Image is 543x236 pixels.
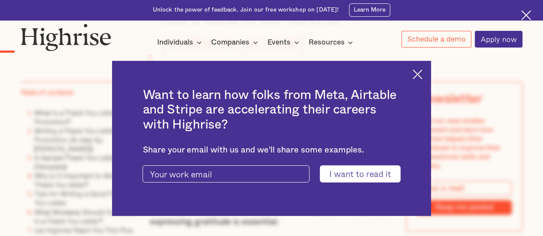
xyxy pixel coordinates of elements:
div: Companies [211,37,249,48]
div: Individuals [157,37,193,48]
div: Events [267,37,302,48]
div: Individuals [157,37,204,48]
div: Unlock the power of feedback. Join our free workshop on [DATE]! [153,6,339,14]
img: Highrise logo [21,24,111,51]
a: Schedule a demo [401,31,471,48]
a: Learn More [349,3,391,17]
input: I want to read it [320,165,400,182]
div: Resources [308,37,344,48]
div: Events [267,37,291,48]
form: current-ascender-blog-article-modal-form [143,165,400,182]
a: Apply now [475,31,522,48]
div: Share your email with us and we'll share some examples. [143,145,400,155]
div: Resources [308,37,355,48]
img: Cross icon [413,69,422,79]
input: Your work email [143,165,309,182]
img: Cross icon [521,10,531,20]
h2: Want to learn how folks from Meta, Airtable and Stripe are accelerating their careers with Highrise? [143,88,400,132]
div: Companies [211,37,261,48]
